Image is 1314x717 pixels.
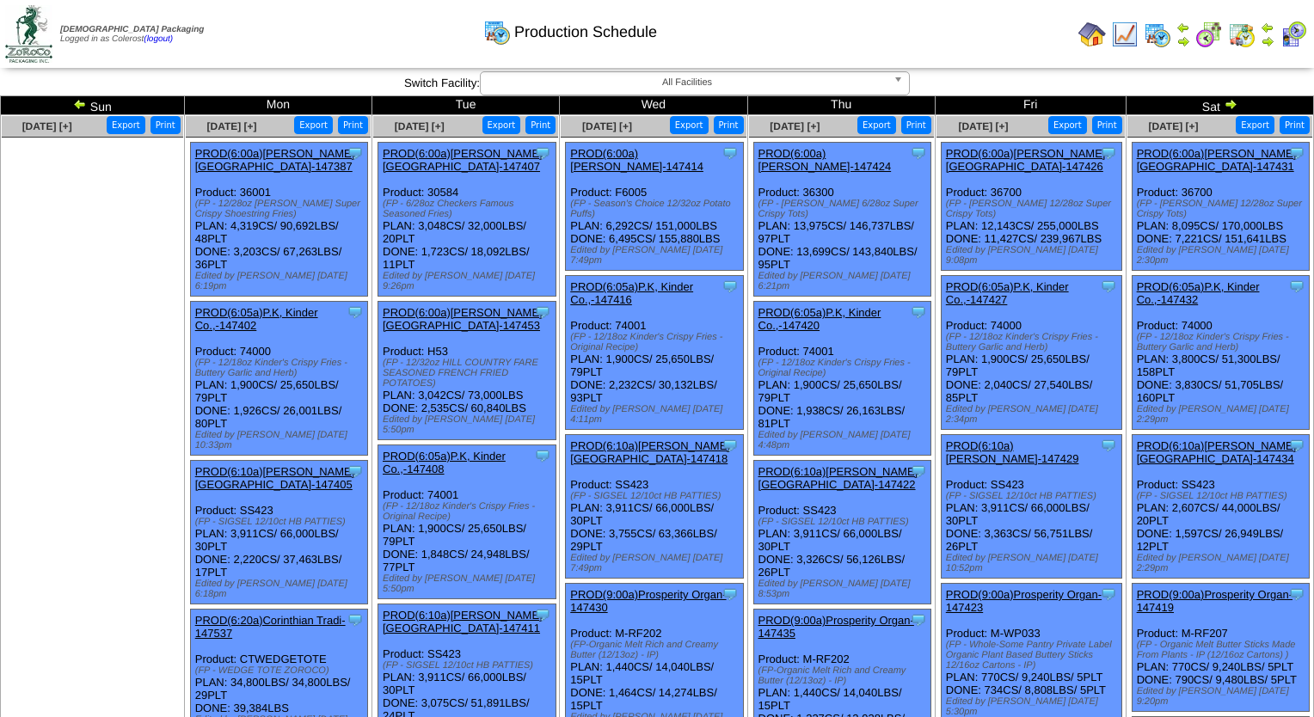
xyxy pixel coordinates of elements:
[758,465,918,491] a: PROD(6:10a)[PERSON_NAME][GEOGRAPHIC_DATA]-147422
[935,96,1126,115] td: Fri
[1132,584,1310,712] div: Product: M-RF207 PLAN: 770CS / 9,240LBS / 5PLT DONE: 790CS / 9,480LBS / 5PLT
[1137,640,1310,660] div: (FP - Organic Melt Butter Sticks Made From Plants - IP (12/16oz Cartons) )
[347,303,364,321] img: Tooltip
[338,116,368,134] button: Print
[1092,116,1122,134] button: Print
[1100,585,1117,603] img: Tooltip
[721,144,739,162] img: Tooltip
[910,463,927,480] img: Tooltip
[1137,280,1260,306] a: PROD(6:05a)P.K, Kinder Co.,-147432
[1100,278,1117,295] img: Tooltip
[5,5,52,63] img: zoroco-logo-small.webp
[570,439,730,465] a: PROD(6:10a)[PERSON_NAME][GEOGRAPHIC_DATA]-147418
[195,665,368,676] div: (FP - WEDGE TOTE ZOROCO)
[946,553,1121,573] div: Edited by [PERSON_NAME] [DATE] 10:52pm
[758,579,931,599] div: Edited by [PERSON_NAME] [DATE] 8:53pm
[1137,404,1310,425] div: Edited by [PERSON_NAME] [DATE] 2:29pm
[582,120,632,132] span: [DATE] [+]
[206,120,256,132] a: [DATE] [+]
[1137,332,1310,352] div: (FP - 12/18oz Kinder's Crispy Fries - Buttery Garlic and Herb)
[1126,96,1313,115] td: Sat
[195,147,355,173] a: PROD(6:00a)[PERSON_NAME][GEOGRAPHIC_DATA]-147387
[383,450,506,475] a: PROD(6:05a)P.K, Kinder Co.,-147408
[570,640,743,660] div: (FP-Organic Melt Rich and Creamy Butter (12/13oz) - IP)
[195,430,368,450] div: Edited by [PERSON_NAME] [DATE] 10:33pm
[1280,21,1307,48] img: calendarcustomer.gif
[378,302,556,440] div: Product: H53 PLAN: 3,042CS / 73,000LBS DONE: 2,535CS / 60,840LBS
[378,445,556,599] div: Product: 74001 PLAN: 1,900CS / 25,650LBS / 79PLT DONE: 1,848CS / 24,948LBS / 77PLT
[570,553,743,573] div: Edited by [PERSON_NAME] [DATE] 7:49pm
[1195,21,1223,48] img: calendarblend.gif
[347,144,364,162] img: Tooltip
[566,435,744,579] div: Product: SS423 PLAN: 3,911CS / 66,000LBS / 30PLT DONE: 3,755CS / 63,366LBS / 29PLT
[758,614,914,640] a: PROD(9:00a)Prosperity Organ-147435
[570,491,743,501] div: (FP - SIGSEL 12/10ct HB PATTIES)
[570,280,693,306] a: PROD(6:05a)P.K, Kinder Co.,-147416
[758,517,931,527] div: (FP - SIGSEL 12/10ct HB PATTIES)
[857,116,896,134] button: Export
[770,120,820,132] span: [DATE] [+]
[1137,588,1293,614] a: PROD(9:00a)Prosperity Organ-147419
[958,120,1008,132] span: [DATE] [+]
[1176,34,1190,48] img: arrowright.gif
[1288,144,1305,162] img: Tooltip
[534,447,551,464] img: Tooltip
[758,430,931,450] div: Edited by [PERSON_NAME] [DATE] 4:48pm
[1078,21,1106,48] img: home.gif
[910,303,927,321] img: Tooltip
[570,245,743,266] div: Edited by [PERSON_NAME] [DATE] 7:49pm
[1288,437,1305,454] img: Tooltip
[347,611,364,628] img: Tooltip
[566,276,744,430] div: Product: 74001 PLAN: 1,900CS / 25,650LBS / 79PLT DONE: 2,232CS / 30,132LBS / 93PLT
[570,199,743,219] div: (FP - Season's Choice 12/32oz Potato Puffs)
[1137,439,1297,465] a: PROD(6:10a)[PERSON_NAME][GEOGRAPHIC_DATA]-147434
[747,96,935,115] td: Thu
[383,306,543,332] a: PROD(6:00a)[PERSON_NAME][GEOGRAPHIC_DATA]-147453
[1280,116,1310,134] button: Print
[60,25,204,44] span: Logged in as Colerost
[195,199,368,219] div: (FP - 12/28oz [PERSON_NAME] Super Crispy Shoestring Fries)
[1137,245,1310,266] div: Edited by [PERSON_NAME] [DATE] 2:30pm
[753,461,931,604] div: Product: SS423 PLAN: 3,911CS / 66,000LBS / 30PLT DONE: 3,326CS / 56,126LBS / 26PLT
[1137,686,1310,707] div: Edited by [PERSON_NAME] [DATE] 9:20pm
[383,199,556,219] div: (FP - 6/28oz Checkers Famous Seasoned Fries)
[946,147,1106,173] a: PROD(6:00a)[PERSON_NAME][GEOGRAPHIC_DATA]-147426
[534,303,551,321] img: Tooltip
[195,614,346,640] a: PROD(6:20a)Corinthian Tradi-147537
[946,640,1121,671] div: (FP - Whole-Some Pantry Private Label Organic Plant Based Buttery Sticks 12/16oz Cartons - IP)
[941,435,1121,579] div: Product: SS423 PLAN: 3,911CS / 66,000LBS / 30PLT DONE: 3,363CS / 56,751LBS / 26PLT
[195,271,368,291] div: Edited by [PERSON_NAME] [DATE] 6:19pm
[1236,116,1274,134] button: Export
[1132,276,1310,430] div: Product: 74000 PLAN: 3,800CS / 51,300LBS / 158PLT DONE: 3,830CS / 51,705LBS / 160PLT
[378,143,556,297] div: Product: 30584 PLAN: 3,048CS / 32,000LBS / 20PLT DONE: 1,723CS / 18,092LBS / 11PLT
[1228,21,1256,48] img: calendarinout.gif
[946,439,1079,465] a: PROD(6:10a)[PERSON_NAME]-147429
[383,573,556,594] div: Edited by [PERSON_NAME] [DATE] 5:50pm
[946,332,1121,352] div: (FP - 12/18oz Kinder's Crispy Fries - Buttery Garlic and Herb)
[107,116,145,134] button: Export
[946,696,1121,717] div: Edited by [PERSON_NAME] [DATE] 5:30pm
[570,404,743,425] div: Edited by [PERSON_NAME] [DATE] 4:11pm
[570,147,703,173] a: PROD(6:00a)[PERSON_NAME]-147414
[946,404,1121,425] div: Edited by [PERSON_NAME] [DATE] 2:34pm
[294,116,333,134] button: Export
[946,588,1102,614] a: PROD(9:00a)Prosperity Organ-147423
[1132,143,1310,271] div: Product: 36700 PLAN: 8,095CS / 170,000LBS DONE: 7,221CS / 151,641LBS
[190,461,368,604] div: Product: SS423 PLAN: 3,911CS / 66,000LBS / 30PLT DONE: 2,220CS / 37,463LBS / 17PLT
[483,18,511,46] img: calendarprod.gif
[22,120,72,132] span: [DATE] [+]
[73,97,87,111] img: arrowleft.gif
[190,143,368,297] div: Product: 36001 PLAN: 4,319CS / 90,692LBS / 48PLT DONE: 3,203CS / 67,263LBS / 36PLT
[195,517,368,527] div: (FP - SIGSEL 12/10ct HB PATTIES)
[721,585,739,603] img: Tooltip
[1224,97,1237,111] img: arrowright.gif
[1100,437,1117,454] img: Tooltip
[190,302,368,456] div: Product: 74000 PLAN: 1,900CS / 25,650LBS / 79PLT DONE: 1,926CS / 26,001LBS / 80PLT
[758,271,931,291] div: Edited by [PERSON_NAME] [DATE] 6:21pm
[383,609,543,634] a: PROD(6:10a)[PERSON_NAME][GEOGRAPHIC_DATA]-147411
[1288,278,1305,295] img: Tooltip
[1111,21,1139,48] img: line_graph.gif
[566,143,744,271] div: Product: F6005 PLAN: 6,292CS / 151,000LBS DONE: 6,495CS / 155,880LBS
[383,358,556,389] div: (FP - 12/32oz HILL COUNTRY FARE SEASONED FRENCH FRIED POTATOES)
[1148,120,1198,132] span: [DATE] [+]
